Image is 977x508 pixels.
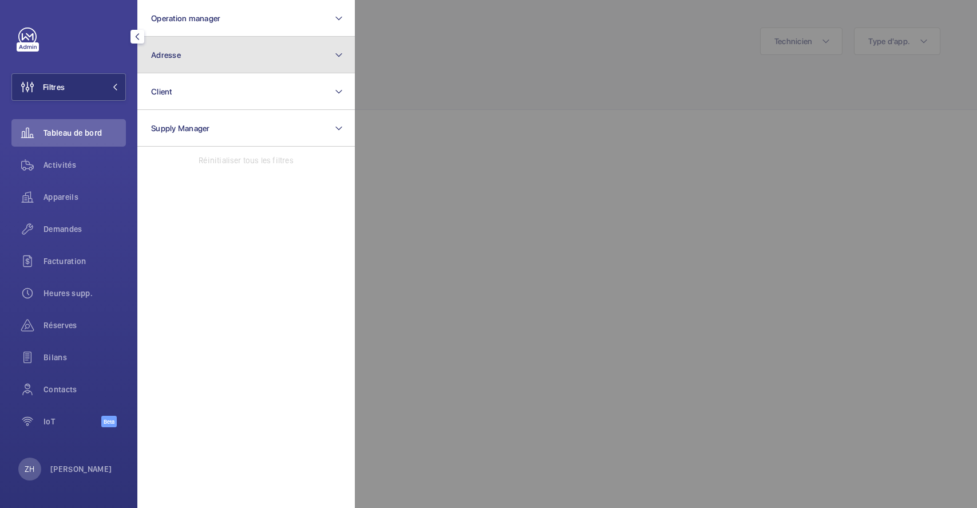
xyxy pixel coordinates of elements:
span: Activités [43,159,126,171]
span: IoT [43,416,101,427]
span: Filtres [43,81,65,93]
p: ZH [25,463,34,475]
span: Réserves [43,320,126,331]
span: Heures supp. [43,288,126,299]
p: [PERSON_NAME] [50,463,112,475]
span: Appareils [43,191,126,203]
span: Bilans [43,352,126,363]
span: Beta [101,416,117,427]
span: Demandes [43,223,126,235]
span: Facturation [43,255,126,267]
button: Filtres [11,73,126,101]
span: Contacts [43,384,126,395]
span: Tableau de bord [43,127,126,139]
